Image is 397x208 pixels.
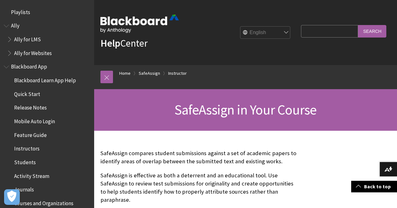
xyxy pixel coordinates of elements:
[100,37,148,49] a: HelpCenter
[174,101,316,118] span: SafeAssign in Your Course
[139,69,160,77] a: SafeAssign
[14,75,76,84] span: Blackboard Learn App Help
[240,27,291,39] select: Site Language Selector
[14,103,47,111] span: Release Notes
[14,34,41,43] span: Ally for LMS
[14,198,73,206] span: Courses and Organizations
[351,181,397,192] a: Back to top
[14,48,52,56] span: Ally for Websites
[358,25,386,37] input: Search
[100,149,298,165] p: SafeAssign compares student submissions against a set of academic papers to identify areas of ove...
[11,62,47,70] span: Blackboard App
[14,116,55,124] span: Mobile Auto Login
[14,157,36,165] span: Students
[100,15,179,33] img: Blackboard by Anthology
[4,7,90,18] nav: Book outline for Playlists
[4,21,90,58] nav: Book outline for Anthology Ally Help
[4,189,20,205] button: Open Preferences
[11,21,19,29] span: Ally
[14,144,40,152] span: Instructors
[14,89,40,97] span: Quick Start
[100,171,298,204] p: SafeAssign is effective as both a deterrent and an educational tool. Use SafeAssign to review tes...
[14,171,49,179] span: Activity Stream
[11,7,30,15] span: Playlists
[119,69,131,77] a: Home
[100,37,120,49] strong: Help
[14,130,47,138] span: Feature Guide
[14,185,34,193] span: Journals
[168,69,187,77] a: Instructor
